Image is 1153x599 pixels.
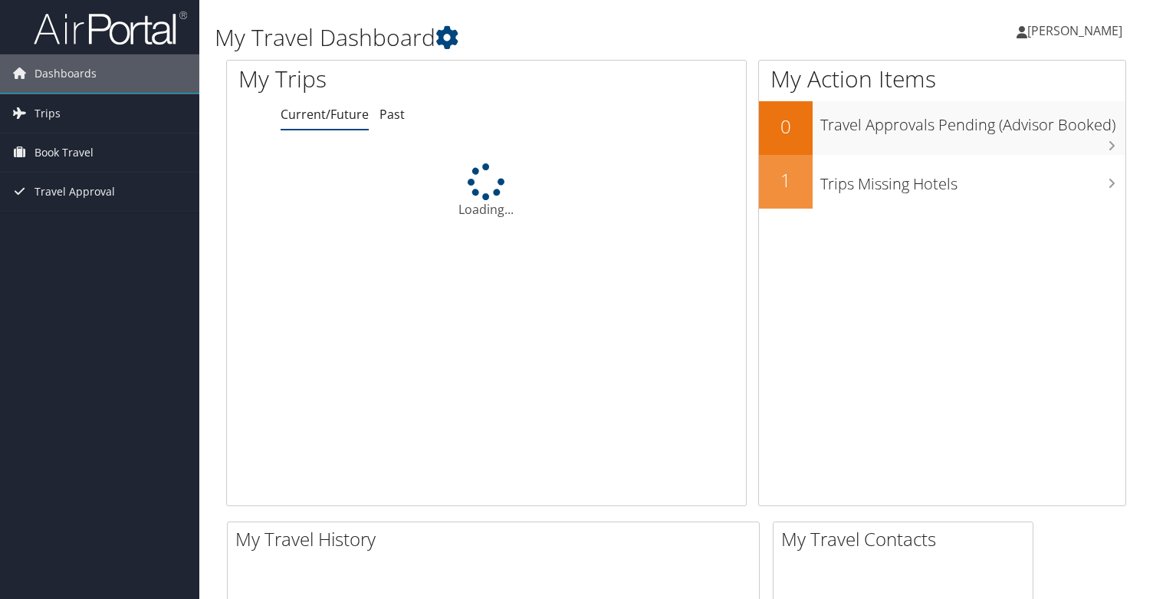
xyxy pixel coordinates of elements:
[820,107,1125,136] h3: Travel Approvals Pending (Advisor Booked)
[379,106,405,123] a: Past
[820,166,1125,195] h3: Trips Missing Hotels
[34,54,97,93] span: Dashboards
[781,526,1033,552] h2: My Travel Contacts
[238,63,518,95] h1: My Trips
[235,526,759,552] h2: My Travel History
[759,155,1125,209] a: 1Trips Missing Hotels
[1017,8,1138,54] a: [PERSON_NAME]
[34,133,94,172] span: Book Travel
[759,114,813,140] h2: 0
[1027,22,1122,39] span: [PERSON_NAME]
[759,101,1125,155] a: 0Travel Approvals Pending (Advisor Booked)
[34,94,61,133] span: Trips
[215,21,830,54] h1: My Travel Dashboard
[34,10,187,46] img: airportal-logo.png
[227,163,746,219] div: Loading...
[34,173,115,211] span: Travel Approval
[281,106,369,123] a: Current/Future
[759,63,1125,95] h1: My Action Items
[759,167,813,193] h2: 1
